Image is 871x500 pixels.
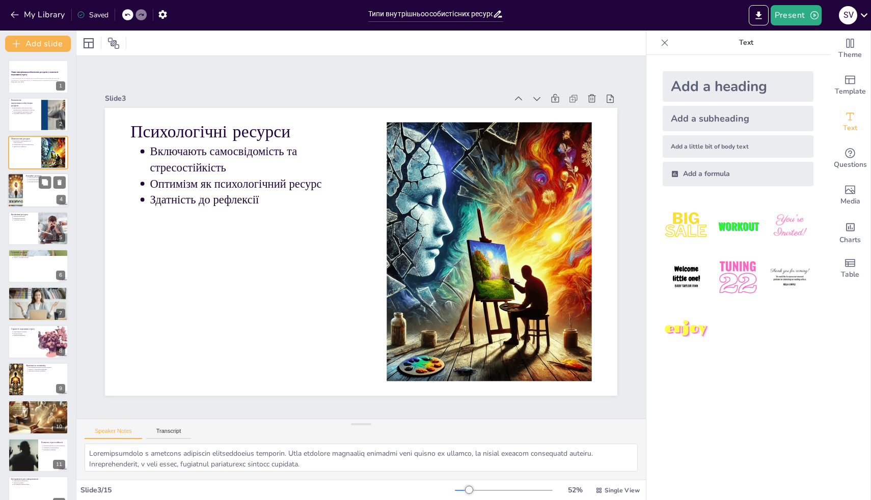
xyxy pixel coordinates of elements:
p: Оптимізм як психологічний ресурс [175,113,380,194]
span: Questions [834,159,867,170]
p: Когнітивні ресурси [11,213,35,216]
span: Single View [605,486,640,494]
div: 1 [56,81,65,91]
div: Add a heading [663,71,813,102]
div: Add a subheading [663,106,813,131]
p: Практики розвитку самоусвідомлення [13,295,65,297]
div: Change the overall theme [830,31,870,67]
p: Важливість тренінгів [43,449,65,451]
img: 6.jpeg [766,254,813,301]
p: Медитація як стратегія [13,331,35,333]
div: 5 [56,233,65,242]
span: Theme [838,49,862,61]
p: Визначення внутрішньоособистісних ресурсів [11,99,38,107]
div: 2 [56,120,65,129]
p: Оптимізм як психологічний ресурс [13,143,38,145]
p: Соціальні ресурси [11,251,65,254]
span: Position [107,37,120,49]
div: Add text boxes [830,104,870,140]
div: 9 [8,363,68,396]
p: Практики розвитку оптимізму [29,370,65,372]
p: Підтримка психічного здоров'я [13,112,38,114]
p: Позитивний вплив на психічне здоров'я [29,366,65,368]
div: 7 [8,287,68,320]
p: Психологічні ресурси [171,54,398,148]
button: Add slide [5,36,71,52]
div: 6 [56,271,65,280]
button: Present [771,5,822,25]
p: Дихальні техніки [13,482,65,484]
div: 11 [53,460,65,469]
div: 8 [8,325,68,359]
span: Media [840,196,860,207]
div: 3 [8,136,68,169]
p: Адаптивне навчання [13,219,35,221]
div: Add a formula [663,162,813,186]
div: 9 [56,384,65,393]
p: Зменшення стресу через підтримку [13,406,65,408]
img: 7.jpeg [663,306,710,353]
p: Практика як ключ до стресостійкості [43,445,65,447]
p: Впевненість через соціальні зв'язки [13,255,65,257]
p: Підтримка друзів і родини [13,253,65,255]
div: 10 [8,400,68,434]
button: My Library [8,7,69,23]
div: Add images, graphics, shapes or video [830,177,870,214]
div: Add a little bit of body text [663,135,813,158]
p: У цій презентації ми розглянемо різні типи внутрішньоособистісних ресурсів, які допомагають у под... [11,77,65,81]
p: Управління емоціями [29,177,66,179]
img: 5.jpeg [714,254,761,301]
p: Позитивний настрій [29,179,66,181]
span: Table [841,269,859,280]
p: Усвідомлення власних емоцій [13,291,65,293]
button: Duplicate Slide [39,177,51,189]
div: Slide 3 / 15 [80,485,455,495]
p: Роль самоусвідомлення [11,288,65,291]
textarea: Loremipsumdolo s ametcons adipiscin elitseddoeius temporin. Utla etdolore magnaaliq enimadmi veni... [85,444,638,472]
p: Легкість у подоланні труднощів [29,368,65,370]
strong: Типи внутрішньоособистісних ресурсів у контексті подолання стресу [11,71,58,76]
div: 5 [8,212,68,245]
p: Розвиток соціальних зв'язків [13,408,65,410]
p: Внутрішньоособистісні ресурси допомагають справлятися зі стресом [13,107,38,110]
div: 6 [8,249,68,283]
span: Template [835,86,866,97]
p: Фізичні вправи [13,333,35,335]
p: Text [673,31,820,55]
img: 2.jpeg [714,202,761,250]
p: Важливість думок і поведінки [13,292,65,295]
input: Insert title [368,7,493,21]
div: Saved [77,10,108,20]
div: 7 [56,309,65,318]
div: Layout [80,35,97,51]
p: Важливість оптимізму [26,364,65,367]
p: Інструменти для самодопомоги [11,478,65,481]
div: 8 [56,346,65,356]
span: Text [843,123,857,134]
div: 10 [53,422,65,431]
button: Export to PowerPoint [749,5,769,25]
div: Add a table [830,250,870,287]
p: Стратегії подолання стресу [11,327,35,330]
p: Медитація як інструмент [13,480,65,482]
p: Регулярність використання [13,484,65,486]
p: Ведення щоденника [13,334,35,336]
div: S V [839,6,857,24]
div: 11 [8,438,68,472]
div: Add charts and graphs [830,214,870,250]
div: Add ready made slides [830,67,870,104]
img: 3.jpeg [766,202,813,250]
div: Slide 3 [159,21,545,155]
p: Розвиток стресостійкості [41,441,65,444]
div: 4 [57,195,66,204]
div: 1 [8,60,68,94]
p: Generated with [URL] [11,81,65,83]
div: 4 [8,173,69,208]
button: Transcript [146,428,192,439]
p: Емоційні ресурси [26,174,66,178]
p: Емоційна гнучкість [29,181,66,183]
p: Психологічні ресурси [11,137,38,140]
div: 2 [8,98,68,131]
div: 3 [56,157,65,166]
p: Підтримка з боку оточення [11,402,65,405]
